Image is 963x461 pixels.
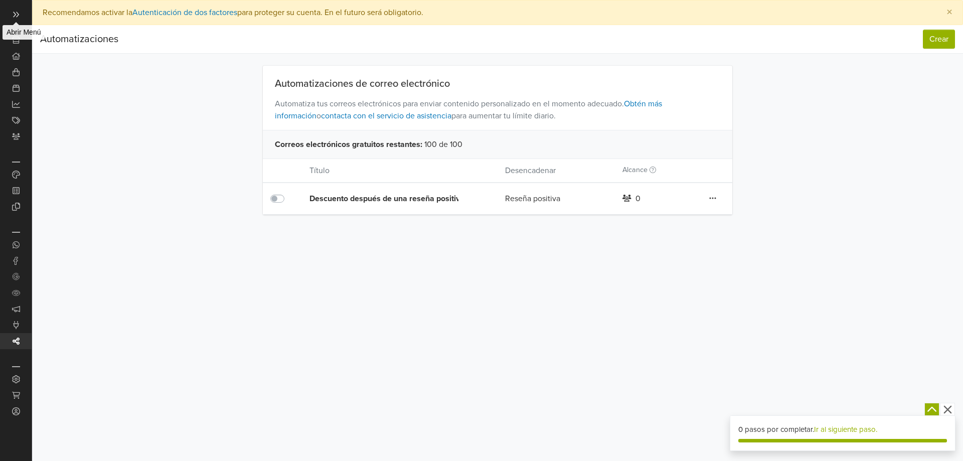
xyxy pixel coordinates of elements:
[132,8,237,18] a: Autenticación de dos factores
[263,90,733,130] span: Automatiza tus correos electrónicos para enviar contenido personalizado en el momento adecuado. o...
[40,29,118,49] div: Automatizaciones
[622,165,656,176] label: Alcance
[635,193,640,205] div: 0
[814,425,877,434] a: Ir al siguiente paso.
[263,78,733,90] div: Automatizaciones de correo electrónico
[498,193,615,205] div: Reseña positiva
[302,165,498,177] div: Título
[3,25,45,40] div: Abrir Menú
[321,111,451,121] a: contacta con el servicio de asistencia
[263,130,733,159] div: 100 de 100
[12,232,20,233] p: Integraciones
[946,5,952,20] span: ×
[738,424,947,435] div: 0 pasos por completar.
[498,165,615,177] div: Desencadenar
[936,1,962,25] button: Close
[923,30,955,49] button: Crear
[309,193,466,205] div: Descuento después de una reseña positiva
[12,366,20,367] p: Configuración
[12,162,20,163] p: Personalización
[275,138,422,150] span: Correos electrónicos gratuitos restantes :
